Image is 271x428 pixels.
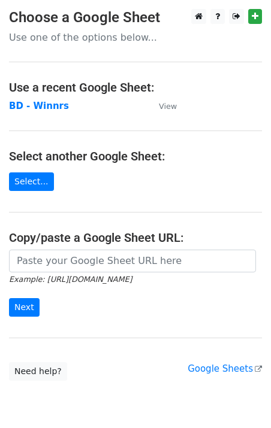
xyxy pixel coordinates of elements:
[9,362,67,381] a: Need help?
[9,80,262,95] h4: Use a recent Google Sheet:
[159,102,177,111] small: View
[188,363,262,374] a: Google Sheets
[9,149,262,163] h4: Select another Google Sheet:
[9,9,262,26] h3: Choose a Google Sheet
[9,172,54,191] a: Select...
[9,275,132,284] small: Example: [URL][DOMAIN_NAME]
[147,101,177,111] a: View
[9,101,69,111] a: BD - Winnrs
[9,31,262,44] p: Use one of the options below...
[9,250,256,272] input: Paste your Google Sheet URL here
[9,230,262,245] h4: Copy/paste a Google Sheet URL:
[9,298,40,317] input: Next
